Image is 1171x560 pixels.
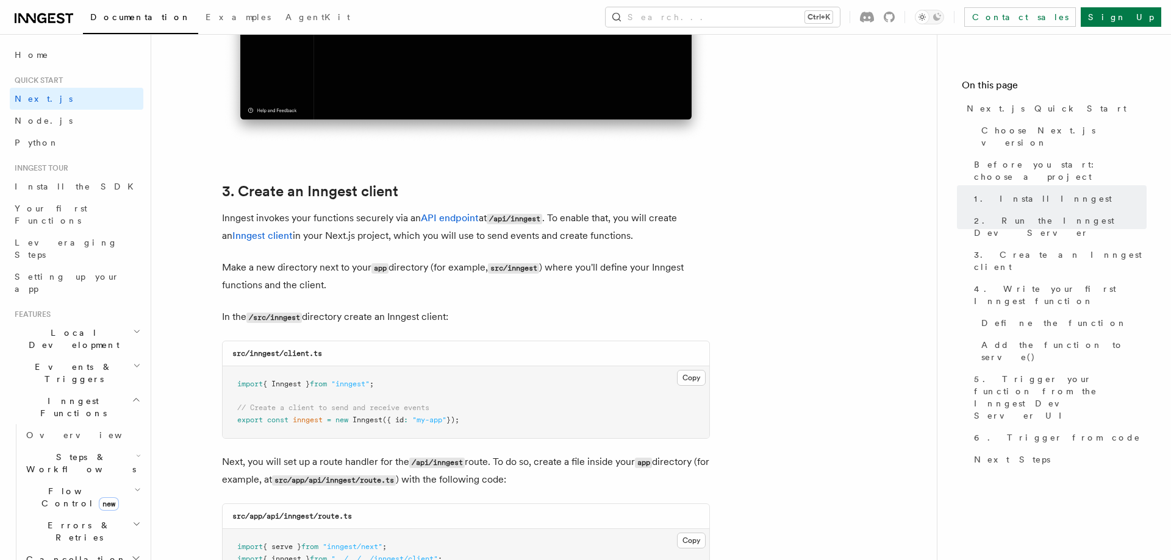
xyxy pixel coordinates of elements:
[222,210,710,244] p: Inngest invokes your functions securely via an at . To enable that, you will create an in your Ne...
[15,116,73,126] span: Node.js
[371,263,389,274] code: app
[278,4,357,33] a: AgentKit
[83,4,198,34] a: Documentation
[232,349,322,358] code: src/inngest/client.ts
[969,448,1147,470] a: Next Steps
[981,317,1127,329] span: Define the function
[323,542,382,551] span: "inngest/next"
[974,214,1147,239] span: 2. Run the Inngest Dev Server
[237,380,263,388] span: import
[974,249,1147,273] span: 3. Create an Inngest client
[976,312,1147,334] a: Define the function
[1081,7,1161,27] a: Sign Up
[974,373,1147,422] span: 5. Trigger your function from the Inngest Dev Server UI
[370,380,374,388] span: ;
[967,102,1126,115] span: Next.js Quick Start
[488,263,539,274] code: src/inngest
[222,259,710,294] p: Make a new directory next to your directory (for example, ) where you'll define your Inngest func...
[10,44,143,66] a: Home
[21,519,132,544] span: Errors & Retries
[10,88,143,110] a: Next.js
[267,416,288,424] span: const
[805,11,833,23] kbd: Ctrl+K
[10,76,63,85] span: Quick start
[99,497,119,511] span: new
[26,430,152,440] span: Overview
[409,458,465,468] code: /api/inngest
[237,542,263,551] span: import
[222,308,710,326] p: In the directory create an Inngest client:
[21,424,143,446] a: Overview
[382,542,387,551] span: ;
[10,232,143,266] a: Leveraging Steps
[10,322,143,356] button: Local Development
[969,244,1147,278] a: 3. Create an Inngest client
[327,416,331,424] span: =
[382,416,404,424] span: ({ id
[285,12,350,22] span: AgentKit
[969,154,1147,188] a: Before you start: choose a project
[21,480,143,514] button: Flow Controlnew
[10,356,143,390] button: Events & Triggers
[974,158,1147,183] span: Before you start: choose a project
[974,193,1112,205] span: 1. Install Inngest
[222,183,398,200] a: 3. Create an Inngest client
[10,395,132,419] span: Inngest Functions
[21,451,136,475] span: Steps & Workflows
[10,132,143,154] a: Python
[10,390,143,424] button: Inngest Functions
[677,370,706,386] button: Copy
[969,210,1147,244] a: 2. Run the Inngest Dev Server
[272,475,396,486] code: src/app/api/inngest/route.ts
[301,542,318,551] span: from
[974,283,1147,307] span: 4. Write your first Inngest function
[206,12,271,22] span: Examples
[915,10,944,24] button: Toggle dark mode
[335,416,348,424] span: new
[487,214,542,224] code: /api/inngest
[232,230,293,241] a: Inngest client
[969,278,1147,312] a: 4. Write your first Inngest function
[10,110,143,132] a: Node.js
[10,327,133,351] span: Local Development
[21,485,134,509] span: Flow Control
[974,431,1141,444] span: 6. Trigger from code
[15,204,87,225] span: Your first Functions
[404,416,408,424] span: :
[237,416,263,424] span: export
[331,380,370,388] span: "inngest"
[90,12,191,22] span: Documentation
[10,361,133,385] span: Events & Triggers
[263,380,310,388] span: { Inngest }
[976,119,1147,154] a: Choose Next.js version
[969,188,1147,210] a: 1. Install Inngest
[962,97,1147,119] a: Next.js Quick Start
[10,197,143,232] a: Your first Functions
[969,368,1147,427] a: 5. Trigger your function from the Inngest Dev Server UI
[232,512,352,520] code: src/app/api/inngest/route.ts
[606,7,840,27] button: Search...Ctrl+K
[981,339,1147,363] span: Add the function to serve()
[246,313,302,323] code: /src/inngest
[10,163,68,173] span: Inngest tour
[677,533,706,548] button: Copy
[10,175,143,197] a: Install the SDK
[353,416,382,424] span: Inngest
[15,49,49,61] span: Home
[10,310,51,319] span: Features
[962,78,1147,97] h4: On this page
[263,542,301,551] span: { serve }
[198,4,278,33] a: Examples
[969,427,1147,448] a: 6. Trigger from code
[635,458,652,468] code: app
[10,266,143,300] a: Setting up your app
[974,453,1050,466] span: Next Steps
[976,334,1147,368] a: Add the function to serve()
[964,7,1076,27] a: Contact sales
[15,182,141,191] span: Install the SDK
[237,403,429,412] span: // Create a client to send and receive events
[21,514,143,548] button: Errors & Retries
[981,124,1147,149] span: Choose Next.js version
[21,446,143,480] button: Steps & Workflows
[15,272,120,294] span: Setting up your app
